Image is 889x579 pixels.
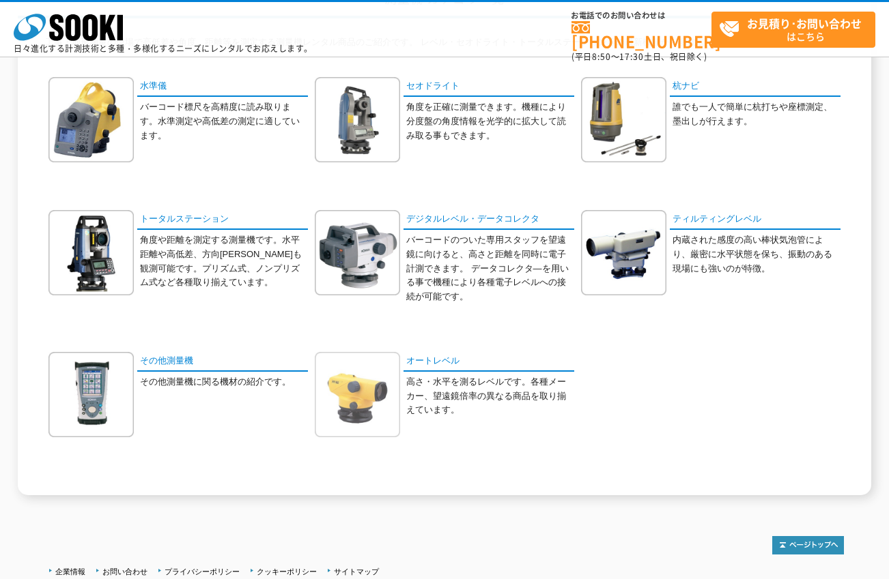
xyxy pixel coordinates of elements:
p: バーコード標尺を高精度に読み取ります。水準測定や高低差の測定に適しています。 [140,100,308,143]
p: 角度や距離を測定する測量機です。水平距離や高低差、方向[PERSON_NAME]も観測可能です。プリズム式、ノンプリズム式など各種取り揃えています。 [140,233,308,290]
img: オートレベル [315,352,400,437]
a: サイトマップ [334,567,379,576]
p: 内蔵された感度の高い棒状気泡管により、厳密に水平状態を保ち、振動のある現場にも強いのが特徴。 [673,233,841,276]
a: トータルステーション [137,210,308,230]
img: セオドライト [315,77,400,162]
img: 杭ナビ [581,77,666,162]
a: 水準儀 [137,77,308,97]
a: プライバシーポリシー [165,567,240,576]
span: (平日 ～ 土日、祝日除く) [571,50,707,63]
p: 高さ・水平を測るレベルです。各種メーカー、望遠鏡倍率の異なる商品を取り揃えています。 [406,375,574,417]
img: トータルステーション [48,210,134,295]
img: デジタルレベル・データコレクタ [315,210,400,295]
a: お問い合わせ [102,567,147,576]
span: はこちら [719,12,875,46]
a: 杭ナビ [670,77,841,97]
img: 水準儀 [48,77,134,162]
strong: お見積り･お問い合わせ [747,15,862,31]
a: オートレベル [404,352,574,372]
span: 17:30 [619,50,644,63]
img: ティルティングレベル [581,210,666,295]
a: 企業情報 [55,567,85,576]
a: [PHONE_NUMBER] [571,21,711,49]
a: その他測量機 [137,352,308,372]
span: お電話でのお問い合わせは [571,12,711,20]
a: ティルティングレベル [670,210,841,230]
img: トップページへ [772,536,844,554]
p: その他測量機に関る機材の紹介です。 [140,375,308,389]
img: その他測量機 [48,352,134,437]
a: デジタルレベル・データコレクタ [404,210,574,230]
p: バーコードのついた専用スタッフを望遠鏡に向けると、高さと距離を同時に電子計測できます。 データコレクタ―を用いる事で機種により各種電子レベルへの接続が可能です。 [406,233,574,304]
a: お見積り･お問い合わせはこちら [711,12,875,48]
a: クッキーポリシー [257,567,317,576]
p: 角度を正確に測量できます。機種により分度盤の角度情報を光学的に拡大して読み取る事もできます。 [406,100,574,143]
a: セオドライト [404,77,574,97]
p: 誰でも一人で簡単に杭打ちや座標測定、墨出しが行えます。 [673,100,841,129]
p: 日々進化する計測技術と多種・多様化するニーズにレンタルでお応えします。 [14,44,313,53]
span: 8:50 [592,50,611,63]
